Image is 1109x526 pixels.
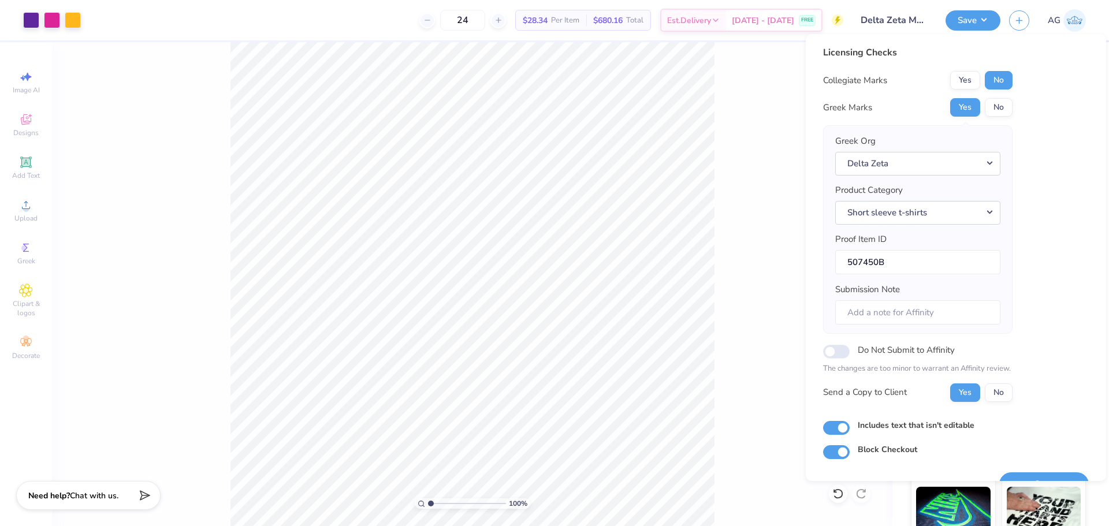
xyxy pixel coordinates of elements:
span: 100 % [509,498,527,509]
span: Clipart & logos [6,299,46,318]
button: No [985,98,1013,117]
span: Designs [13,128,39,137]
span: Upload [14,214,38,223]
label: Proof Item ID [835,233,887,246]
span: $28.34 [523,14,548,27]
span: FREE [801,16,813,24]
button: Save [999,472,1089,496]
label: Block Checkout [858,443,917,456]
button: Yes [950,383,980,402]
span: [DATE] - [DATE] [732,14,794,27]
p: The changes are too minor to warrant an Affinity review. [823,363,1013,375]
span: Decorate [12,351,40,360]
label: Submission Note [835,283,900,296]
button: No [985,71,1013,89]
span: Add Text [12,171,40,180]
span: Chat with us. [70,490,118,501]
button: Delta Zeta [835,152,1000,176]
button: Save [946,10,1000,31]
div: Collegiate Marks [823,74,887,87]
img: Aljosh Eyron Garcia [1063,9,1086,32]
button: Yes [950,71,980,89]
label: Do Not Submit to Affinity [858,342,955,357]
input: – – [440,10,485,31]
span: Per Item [551,14,579,27]
span: Est. Delivery [667,14,711,27]
span: Image AI [13,85,40,95]
span: Total [626,14,643,27]
button: Short sleeve t-shirts [835,201,1000,225]
button: No [985,383,1013,402]
div: Licensing Checks [823,46,1013,59]
input: Untitled Design [852,9,937,32]
button: Yes [950,98,980,117]
input: Add a note for Affinity [835,300,1000,325]
a: AG [1048,9,1086,32]
div: Send a Copy to Client [823,386,907,399]
label: Greek Org [835,135,876,148]
div: Greek Marks [823,101,872,114]
span: Greek [17,256,35,266]
strong: Need help? [28,490,70,501]
span: AG [1048,14,1060,27]
label: Product Category [835,184,903,197]
span: $680.16 [593,14,623,27]
label: Includes text that isn't editable [858,419,974,431]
